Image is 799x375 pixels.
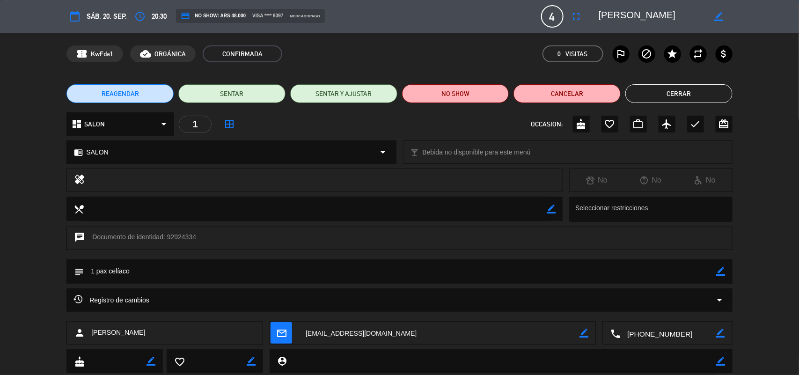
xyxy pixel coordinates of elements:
button: NO SHOW [402,84,509,103]
i: work_outline [633,118,644,130]
button: SENTAR [178,84,286,103]
span: ORGÁNICA [154,49,186,59]
div: No [570,174,624,186]
i: mail_outline [276,328,286,338]
i: credit_card [181,11,190,21]
i: star [667,48,678,59]
span: SALON [86,147,108,158]
div: 1 [179,116,212,133]
i: airplanemode_active [661,118,673,130]
i: favorite_border [604,118,616,130]
span: [PERSON_NAME] [91,327,145,338]
i: local_bar [410,148,419,157]
i: local_phone [610,328,620,338]
i: card_giftcard [718,118,730,130]
button: Cerrar [625,84,733,103]
i: border_color [717,357,726,366]
i: arrow_drop_down [158,118,169,130]
span: 0 [558,49,561,59]
em: Visitas [566,49,588,59]
i: check [690,118,701,130]
i: cake [576,118,587,130]
i: chrome_reader_mode [74,148,83,157]
span: SALON [84,119,105,130]
i: healing [74,174,85,187]
span: 20:30 [152,10,167,22]
button: calendar_today [66,8,83,25]
span: Registro de cambios [73,294,149,306]
i: block [641,48,652,59]
i: cloud_done [140,48,151,59]
i: arrow_drop_down [378,147,389,158]
span: 4 [541,5,564,28]
i: border_color [579,329,588,338]
i: border_color [716,329,725,338]
span: mercadopago [290,13,320,19]
i: attach_money [718,48,730,59]
i: border_all [224,118,235,130]
span: sáb. 20, sep. [87,10,127,22]
span: NO SHOW: ARS 48.000 [181,11,246,21]
div: No [624,174,678,186]
i: arrow_drop_down [714,294,726,306]
i: person_pin [277,356,287,366]
span: Bebida no disponible para este menú [423,147,531,158]
i: dashboard [71,118,82,130]
i: border_color [715,12,724,21]
i: favorite_border [174,356,184,367]
i: border_color [547,205,556,213]
i: calendar_today [69,11,81,22]
button: access_time [132,8,148,25]
i: person [74,327,85,338]
i: border_color [247,357,256,366]
span: confirmation_number [76,48,88,59]
span: REAGENDAR [102,89,139,99]
i: border_color [717,267,726,276]
button: SENTAR Y AJUSTAR [290,84,397,103]
i: repeat [693,48,704,59]
button: Cancelar [513,84,621,103]
i: border_color [147,357,155,366]
i: local_dining [73,204,84,214]
span: KwFda1 [91,49,113,59]
button: REAGENDAR [66,84,174,103]
i: subject [73,266,84,277]
div: Documento de identidad: 92924334 [66,227,733,250]
i: fullscreen [571,11,582,22]
i: chat [74,232,85,245]
i: outlined_flag [616,48,627,59]
span: OCCASION: [531,119,563,130]
div: No [678,174,732,186]
span: CONFIRMADA [203,45,282,62]
i: cake [74,356,84,367]
button: fullscreen [568,8,585,25]
i: access_time [134,11,146,22]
